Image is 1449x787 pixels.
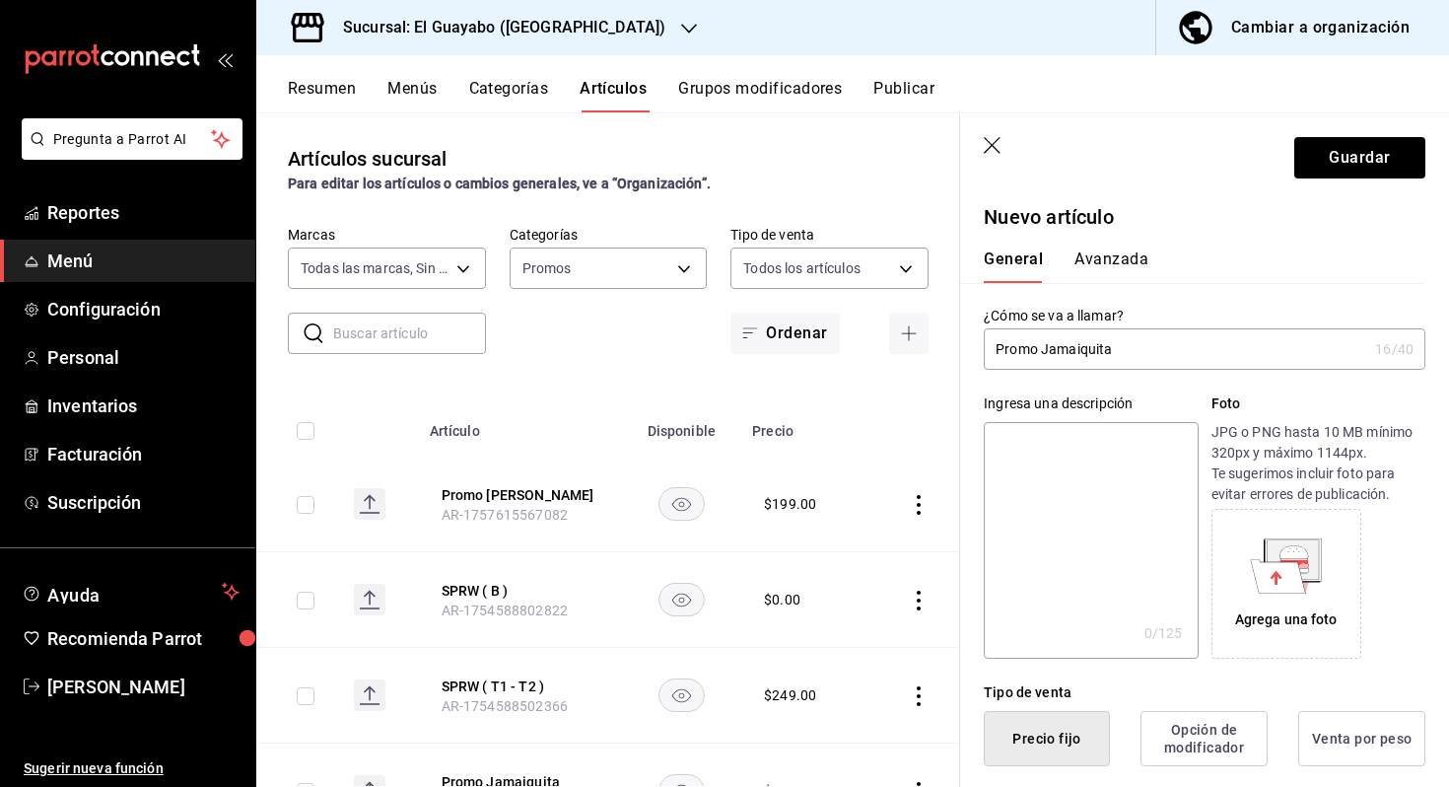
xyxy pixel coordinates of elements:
div: 16 /40 [1375,339,1414,359]
span: [PERSON_NAME] [47,674,240,700]
span: Pregunta a Parrot AI [53,129,212,150]
button: Resumen [288,79,356,112]
button: Menús [387,79,437,112]
button: Opción de modificador [1140,711,1268,766]
label: Marcas [288,228,486,242]
h3: Sucursal: El Guayabo ([GEOGRAPHIC_DATA]) [327,16,665,39]
div: Artículos sucursal [288,144,447,174]
button: Pregunta a Parrot AI [22,118,242,160]
span: Recomienda Parrot [47,625,240,652]
button: edit-product-location [442,581,599,601]
div: $ 249.00 [764,685,816,705]
button: open_drawer_menu [217,51,233,67]
button: actions [909,495,929,515]
div: navigation tabs [984,250,1402,283]
span: AR-1757615567082 [442,507,568,523]
button: Ordenar [730,313,839,354]
span: Menú [47,248,240,274]
span: Facturación [47,441,240,467]
p: JPG o PNG hasta 10 MB mínimo 320px y máximo 1144px. Te sugerimos incluir foto para evitar errores... [1211,422,1425,505]
div: Agrega una foto [1235,609,1338,630]
strong: Para editar los artículos o cambios generales, ve a “Organización”. [288,176,711,191]
span: Ayuda [47,580,214,604]
button: Avanzada [1074,250,1148,283]
button: Artículos [580,79,647,112]
button: General [984,250,1043,283]
button: Guardar [1294,137,1425,179]
button: Grupos modificadores [678,79,842,112]
span: Inventarios [47,393,240,419]
button: availability-product [658,487,705,521]
button: Publicar [873,79,934,112]
span: AR-1754588502366 [442,698,568,714]
div: $ 0.00 [764,590,800,609]
button: Precio fijo [984,711,1110,766]
span: Personal [47,344,240,371]
span: Promos [522,258,572,278]
label: Tipo de venta [730,228,929,242]
button: actions [909,686,929,706]
div: $ 199.00 [764,494,816,514]
div: 0 /125 [1144,623,1183,643]
div: Agrega una foto [1216,514,1356,654]
div: navigation tabs [288,79,1449,112]
button: availability-product [658,583,705,616]
span: AR-1754588802822 [442,603,568,618]
span: Suscripción [47,489,240,516]
input: Buscar artículo [333,314,486,353]
button: Categorías [469,79,549,112]
span: Sugerir nueva función [24,758,240,779]
a: Pregunta a Parrot AI [14,143,242,164]
p: Foto [1211,393,1425,414]
button: Venta por peso [1298,711,1425,766]
label: Categorías [510,228,708,242]
span: Reportes [47,199,240,226]
button: edit-product-location [442,485,599,505]
label: ¿Cómo se va a llamar? [984,309,1425,322]
th: Precio [740,393,865,457]
button: actions [909,591,929,610]
button: availability-product [658,679,705,712]
p: Nuevo artículo [984,202,1425,232]
div: Cambiar a organización [1231,14,1410,41]
button: edit-product-location [442,677,599,696]
span: Todos los artículos [743,258,861,278]
div: Tipo de venta [984,682,1425,703]
th: Disponible [623,393,741,457]
span: Todas las marcas, Sin marca [301,258,449,278]
th: Artículo [418,393,623,457]
div: Ingresa una descripción [984,393,1198,414]
span: Configuración [47,296,240,322]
